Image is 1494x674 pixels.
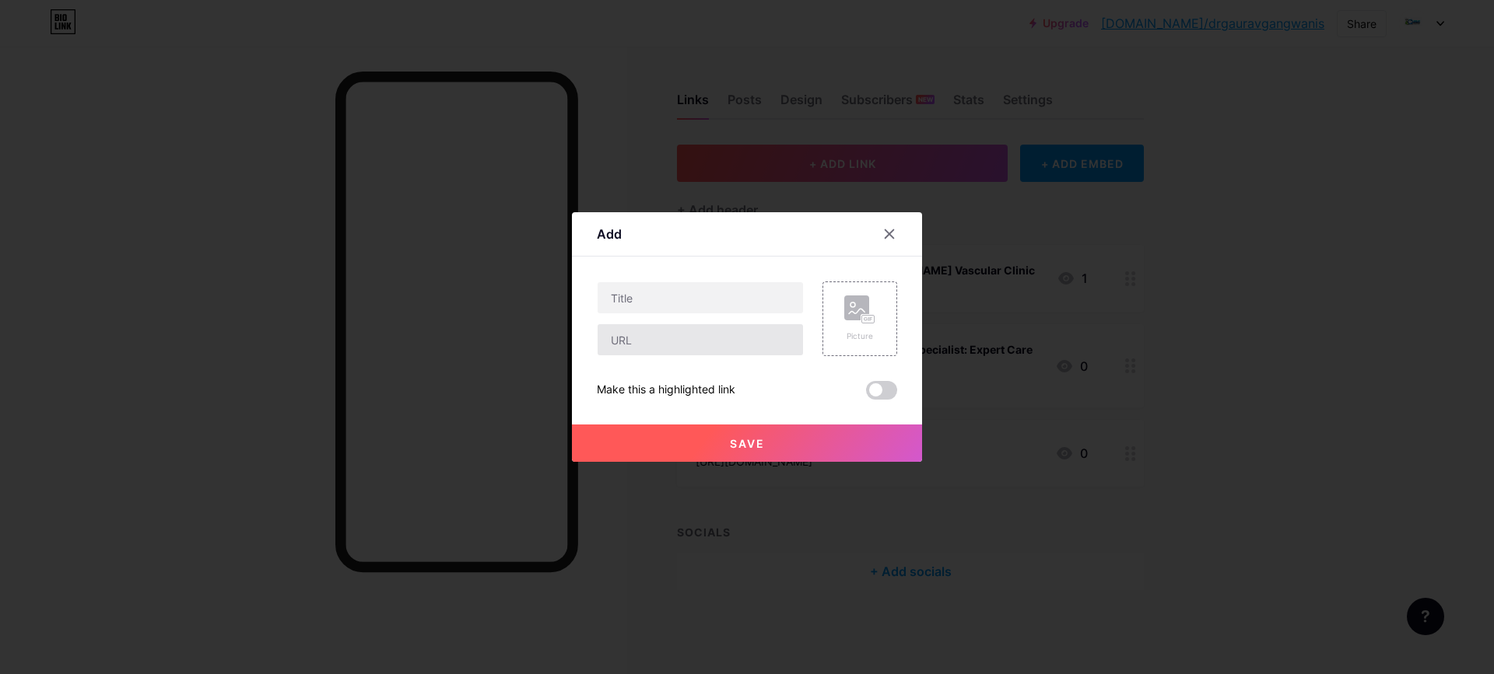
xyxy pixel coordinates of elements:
div: Add [597,225,622,243]
div: Picture [844,330,875,342]
input: URL [598,324,803,355]
span: Save [730,437,765,450]
div: Make this a highlighted link [597,381,735,400]
input: Title [598,282,803,313]
button: Save [572,424,922,462]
